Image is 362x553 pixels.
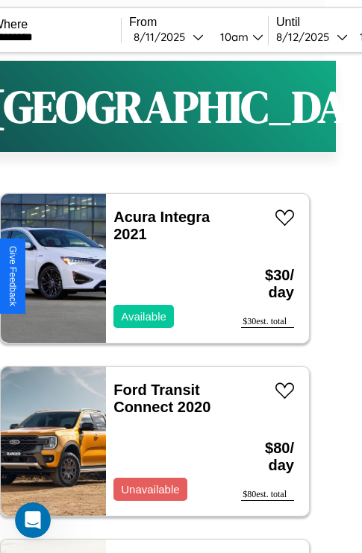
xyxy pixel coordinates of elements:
[213,30,252,44] div: 10am
[276,30,337,44] div: 8 / 12 / 2025
[121,306,166,326] p: Available
[15,502,51,538] iframe: Intercom live chat
[241,316,294,328] div: $ 30 est. total
[208,29,268,45] button: 10am
[241,252,294,316] h3: $ 30 / day
[113,209,210,242] a: Acura Integra 2021
[134,30,193,44] div: 8 / 11 / 2025
[241,489,294,501] div: $ 80 est. total
[113,382,210,415] a: Ford Transit Connect 2020
[129,16,268,29] label: From
[241,425,294,489] h3: $ 80 / day
[129,29,208,45] button: 8/11/2025
[7,246,18,306] div: Give Feedback
[121,479,179,499] p: Unavailable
